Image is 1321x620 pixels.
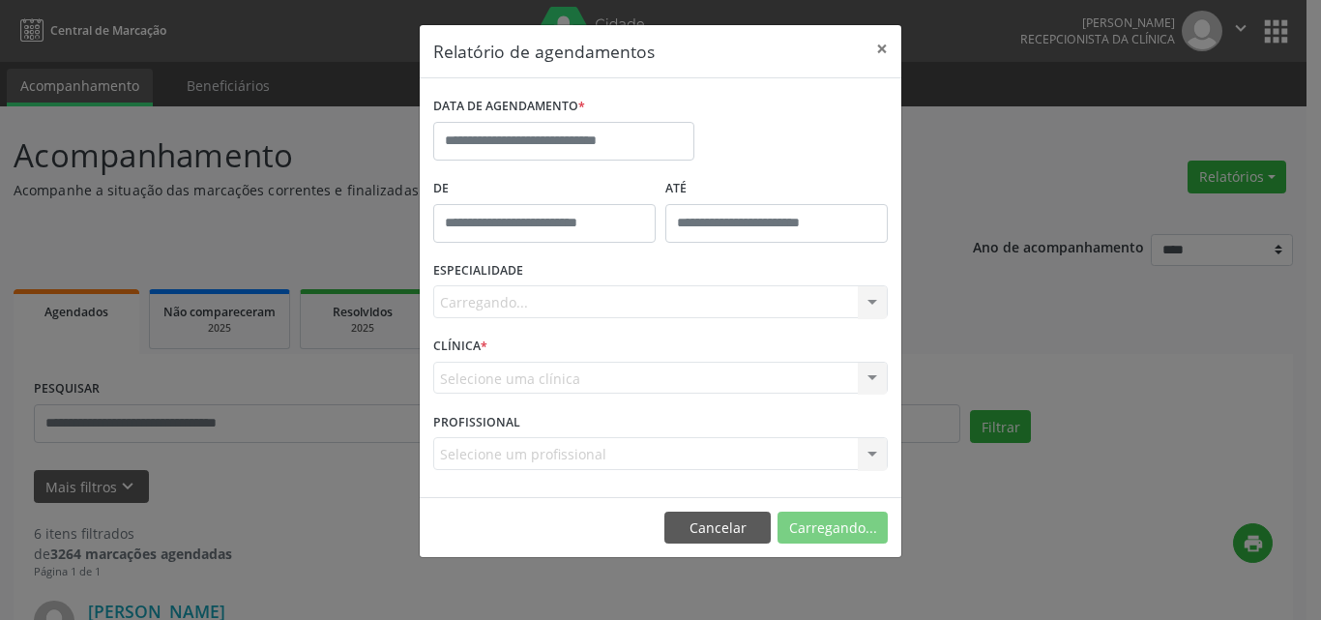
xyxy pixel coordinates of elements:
h5: Relatório de agendamentos [433,39,655,64]
button: Close [863,25,901,73]
button: Cancelar [664,512,771,545]
label: ESPECIALIDADE [433,256,523,286]
label: ATÉ [665,174,888,204]
label: De [433,174,656,204]
button: Carregando... [778,512,888,545]
label: CLÍNICA [433,332,487,362]
label: DATA DE AGENDAMENTO [433,92,585,122]
label: PROFISSIONAL [433,407,520,437]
